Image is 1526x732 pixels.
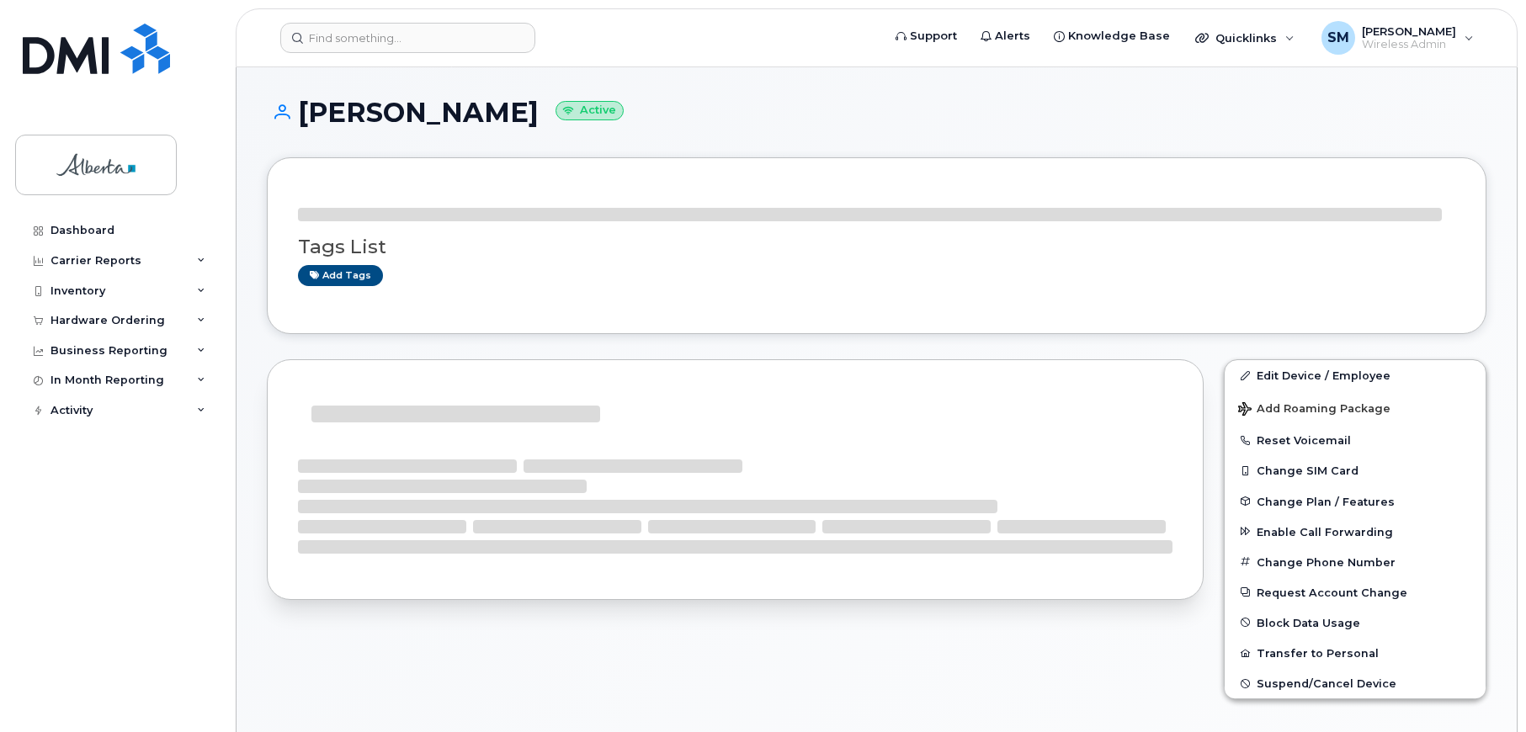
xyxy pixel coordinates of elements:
[1225,360,1486,390] a: Edit Device / Employee
[267,98,1486,127] h1: [PERSON_NAME]
[1257,495,1395,507] span: Change Plan / Features
[1257,525,1393,538] span: Enable Call Forwarding
[1225,425,1486,455] button: Reset Voicemail
[556,101,624,120] small: Active
[298,265,383,286] a: Add tags
[1257,677,1396,690] span: Suspend/Cancel Device
[1225,638,1486,668] button: Transfer to Personal
[1225,390,1486,425] button: Add Roaming Package
[1225,455,1486,485] button: Change SIM Card
[1238,402,1390,418] span: Add Roaming Package
[1225,577,1486,607] button: Request Account Change
[1225,547,1486,577] button: Change Phone Number
[1225,668,1486,698] button: Suspend/Cancel Device
[1225,517,1486,547] button: Enable Call Forwarding
[298,236,1455,257] h3: Tags List
[1225,607,1486,638] button: Block Data Usage
[1225,486,1486,517] button: Change Plan / Features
